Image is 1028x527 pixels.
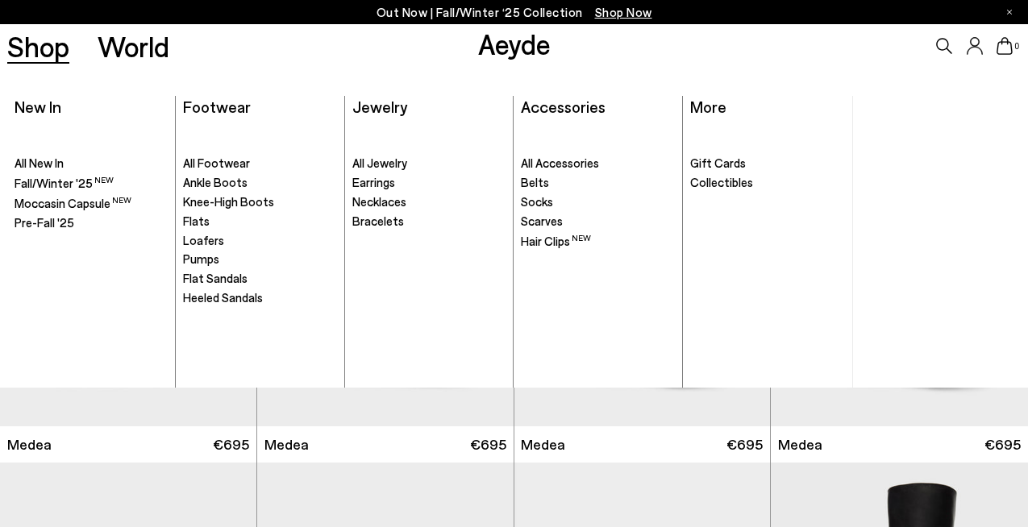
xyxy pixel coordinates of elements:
[690,175,845,191] a: Collectibles
[15,195,169,212] a: Moccasin Capsule
[213,434,249,454] span: €695
[15,196,131,210] span: Moccasin Capsule
[478,27,551,60] a: Aeyde
[521,233,675,250] a: Hair Clips
[352,97,407,116] a: Jewelry
[183,97,251,116] a: Footwear
[778,434,822,454] span: Medea
[183,233,337,249] a: Loafers
[853,96,1022,380] img: Group_1295_900x.jpg
[15,215,74,230] span: Pre-Fall '25
[690,97,726,116] a: More
[15,97,61,116] a: New In
[264,434,309,454] span: Medea
[521,97,606,116] a: Accessories
[7,434,52,454] span: Medea
[352,175,395,189] span: Earrings
[690,156,746,170] span: Gift Cards
[352,156,407,170] span: All Jewelry
[183,251,337,268] a: Pumps
[521,175,549,189] span: Belts
[521,214,563,228] span: Scarves
[521,214,675,230] a: Scarves
[183,290,263,305] span: Heeled Sandals
[860,359,939,371] h3: Fall/Winter '25
[352,175,506,191] a: Earrings
[514,426,771,463] a: Medea €695
[257,426,514,463] a: Medea €695
[183,271,337,287] a: Flat Sandals
[470,434,506,454] span: €695
[595,5,652,19] span: Navigate to /collections/new-in
[726,434,763,454] span: €695
[7,32,69,60] a: Shop
[997,37,1013,55] a: 0
[98,32,169,60] a: World
[352,156,506,172] a: All Jewelry
[377,2,652,23] p: Out Now | Fall/Winter ‘25 Collection
[521,434,565,454] span: Medea
[521,156,675,172] a: All Accessories
[771,426,1028,463] a: Medea €695
[15,176,114,190] span: Fall/Winter '25
[15,156,169,172] a: All New In
[352,214,506,230] a: Bracelets
[352,214,404,228] span: Bracelets
[183,156,337,172] a: All Footwear
[352,194,406,209] span: Necklaces
[15,175,169,192] a: Fall/Winter '25
[1013,42,1021,51] span: 0
[521,175,675,191] a: Belts
[183,214,210,228] span: Flats
[964,359,1013,371] h3: Out Now
[521,194,675,210] a: Socks
[183,156,250,170] span: All Footwear
[183,194,274,209] span: Knee-High Boots
[183,233,224,247] span: Loafers
[690,175,753,189] span: Collectibles
[521,194,553,209] span: Socks
[183,214,337,230] a: Flats
[183,251,219,266] span: Pumps
[15,156,64,170] span: All New In
[521,234,591,248] span: Hair Clips
[183,194,337,210] a: Knee-High Boots
[183,175,248,189] span: Ankle Boots
[183,175,337,191] a: Ankle Boots
[183,290,337,306] a: Heeled Sandals
[853,96,1022,380] a: Fall/Winter '25 Out Now
[352,194,506,210] a: Necklaces
[690,156,845,172] a: Gift Cards
[183,271,248,285] span: Flat Sandals
[15,215,169,231] a: Pre-Fall '25
[521,156,599,170] span: All Accessories
[984,434,1021,454] span: €695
